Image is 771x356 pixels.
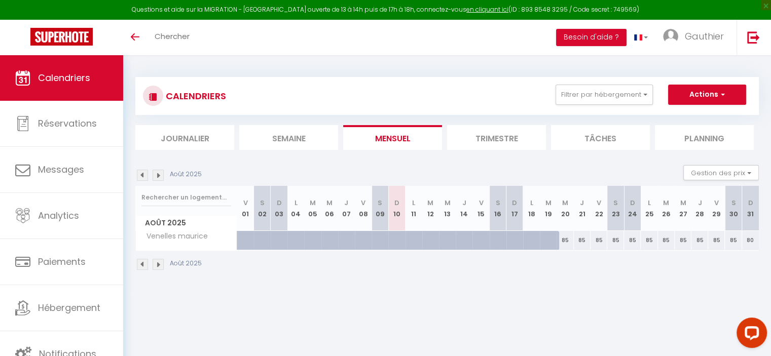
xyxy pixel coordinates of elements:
th: 08 [355,186,372,231]
img: ... [663,29,678,44]
abbr: M [310,198,316,208]
abbr: J [344,198,348,208]
th: 16 [490,186,506,231]
th: 20 [557,186,573,231]
abbr: M [326,198,333,208]
div: 85 [557,231,573,250]
th: 03 [271,186,287,231]
abbr: M [427,198,433,208]
span: Analytics [38,209,79,222]
th: 22 [591,186,607,231]
abbr: D [630,198,635,208]
abbr: S [378,198,382,208]
div: 85 [675,231,691,250]
abbr: L [295,198,298,208]
th: 17 [506,186,523,231]
th: 21 [574,186,591,231]
button: Filtrer par hébergement [556,85,653,105]
div: 85 [607,231,624,250]
th: 12 [422,186,439,231]
th: 27 [675,186,691,231]
input: Rechercher un logement... [141,188,231,207]
abbr: M [562,198,568,208]
span: Hébergement [38,301,100,314]
abbr: J [462,198,466,208]
a: Chercher [147,20,197,55]
a: ... Gauthier [655,20,737,55]
li: Trimestre [447,125,546,150]
th: 04 [287,186,304,231]
th: 19 [540,186,557,231]
li: Journalier [135,125,234,150]
abbr: D [277,198,282,208]
div: 85 [574,231,591,250]
span: Août 2025 [136,216,237,230]
li: Mensuel [343,125,442,150]
abbr: M [445,198,451,208]
div: 85 [708,231,725,250]
abbr: V [361,198,365,208]
abbr: S [731,198,736,208]
abbr: M [545,198,552,208]
abbr: M [680,198,686,208]
h3: CALENDRIERS [163,85,226,107]
th: 26 [658,186,675,231]
th: 29 [708,186,725,231]
th: 07 [338,186,355,231]
li: Tâches [551,125,650,150]
div: 85 [658,231,675,250]
th: 06 [321,186,338,231]
div: 85 [641,231,657,250]
th: 18 [523,186,540,231]
button: Besoin d'aide ? [556,29,627,46]
abbr: L [412,198,415,208]
abbr: D [394,198,399,208]
abbr: S [613,198,618,208]
div: 85 [624,231,641,250]
img: Super Booking [30,28,93,46]
span: Venelles maurice [137,231,210,242]
abbr: D [748,198,753,208]
abbr: L [530,198,533,208]
th: 11 [406,186,422,231]
th: 28 [691,186,708,231]
th: 09 [372,186,388,231]
div: 80 [742,231,759,250]
th: 23 [607,186,624,231]
abbr: D [512,198,517,208]
li: Planning [655,125,754,150]
th: 02 [254,186,271,231]
iframe: LiveChat chat widget [728,313,771,356]
abbr: S [260,198,265,208]
img: logout [747,31,760,44]
span: Réservations [38,117,97,130]
a: en cliquant ici [466,5,508,14]
p: Août 2025 [170,170,202,179]
th: 30 [725,186,742,231]
div: 85 [591,231,607,250]
li: Semaine [239,125,338,150]
span: Paiements [38,255,86,268]
abbr: L [648,198,651,208]
th: 01 [237,186,254,231]
span: Gauthier [685,30,724,43]
abbr: V [243,198,248,208]
div: 85 [725,231,742,250]
span: Chercher [155,31,190,42]
th: 14 [456,186,472,231]
th: 31 [742,186,759,231]
th: 24 [624,186,641,231]
span: Messages [38,163,84,176]
p: Août 2025 [170,259,202,268]
th: 10 [388,186,405,231]
abbr: J [580,198,584,208]
abbr: J [698,198,702,208]
abbr: V [714,198,719,208]
th: 13 [439,186,456,231]
abbr: V [479,198,483,208]
abbr: S [496,198,500,208]
abbr: V [597,198,601,208]
button: Gestion des prix [683,165,759,180]
div: 85 [691,231,708,250]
